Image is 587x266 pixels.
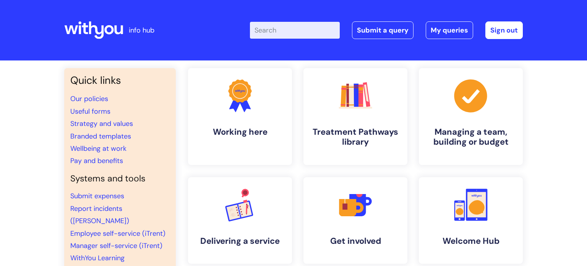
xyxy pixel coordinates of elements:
a: Our policies [70,94,108,103]
a: Get involved [303,177,407,264]
h4: Managing a team, building or budget [425,127,517,147]
h4: Welcome Hub [425,236,517,246]
p: info hub [129,24,154,36]
a: Working here [188,68,292,165]
h3: Quick links [70,74,170,86]
a: Wellbeing at work [70,144,126,153]
a: Employee self-service (iTrent) [70,229,165,238]
a: Submit expenses [70,191,124,201]
a: WithYou Learning [70,253,125,263]
a: Delivering a service [188,177,292,264]
input: Search [250,22,340,39]
a: Pay and benefits [70,156,123,165]
h4: Get involved [310,236,401,246]
a: My queries [426,21,473,39]
a: Welcome Hub [419,177,523,264]
a: Submit a query [352,21,413,39]
a: Useful forms [70,107,110,116]
div: | - [250,21,523,39]
a: Manager self-service (iTrent) [70,241,162,250]
a: Treatment Pathways library [303,68,407,165]
a: Strategy and values [70,119,133,128]
a: Branded templates [70,132,131,141]
h4: Treatment Pathways library [310,127,401,147]
h4: Delivering a service [194,236,286,246]
a: Report incidents ([PERSON_NAME]) [70,204,129,225]
h4: Systems and tools [70,173,170,184]
a: Sign out [485,21,523,39]
h4: Working here [194,127,286,137]
a: Managing a team, building or budget [419,68,523,165]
